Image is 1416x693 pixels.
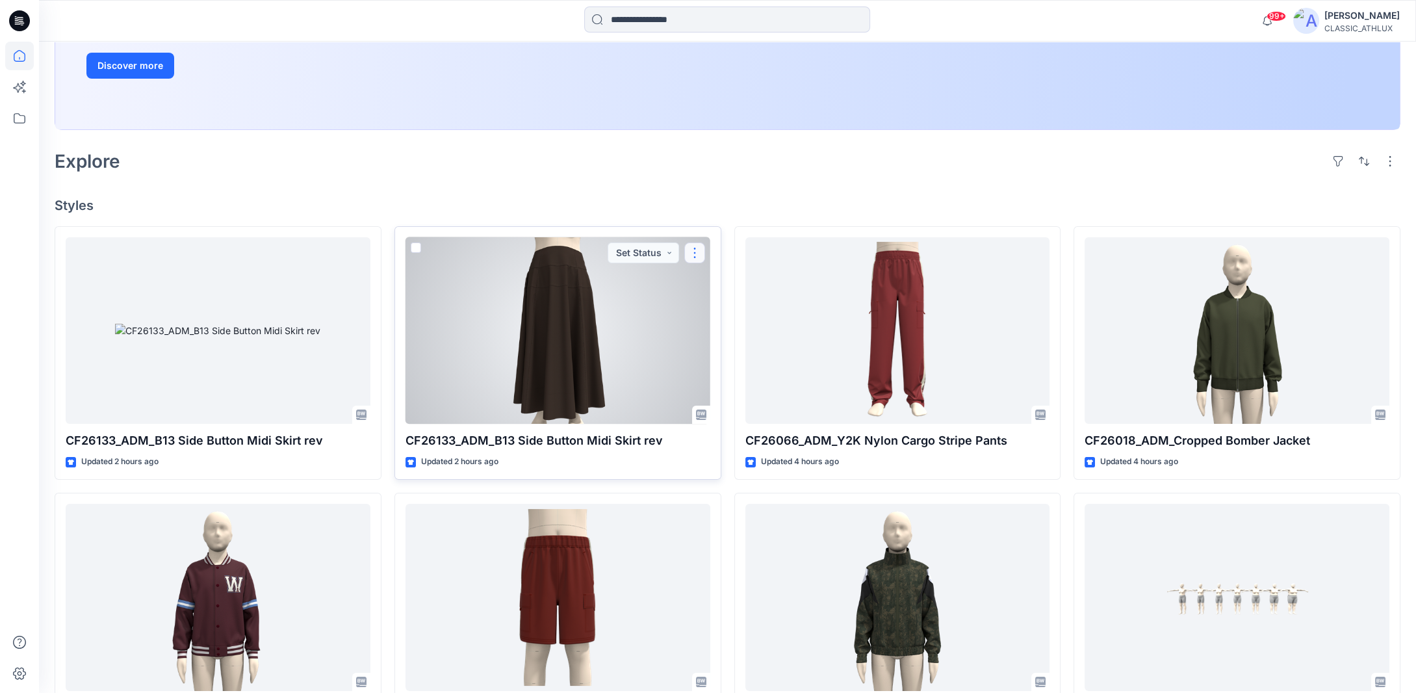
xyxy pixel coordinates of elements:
[86,53,174,79] button: Discover more
[1100,455,1178,469] p: Updated 4 hours ago
[1267,11,1286,21] span: 99+
[66,432,370,450] p: CF26133_ADM_B13 Side Button Midi Skirt rev
[405,237,710,425] a: CF26133_ADM_B13 Side Button Midi Skirt rev
[55,151,120,172] h2: Explore
[81,455,159,469] p: Updated 2 hours ago
[745,237,1050,425] a: CF26066_ADM_Y2K Nylon Cargo Stripe Pants
[745,432,1050,450] p: CF26066_ADM_Y2K Nylon Cargo Stripe Pants
[1085,504,1389,691] a: HQ022430_ATHLETIC WORKS 7IN_BIKE SHORT_Size Set
[1324,8,1400,23] div: [PERSON_NAME]
[761,455,839,469] p: Updated 4 hours ago
[405,504,710,691] a: CF26089_ADM_Y2K_NYLON_CARGO_STRIPE_SHORT
[1085,237,1389,425] a: CF26018_ADM_Cropped Bomber Jacket
[421,455,498,469] p: Updated 2 hours ago
[66,504,370,691] a: CF26019_ADM_Varsity Jacket
[86,53,379,79] a: Discover more
[55,198,1400,213] h4: Styles
[66,237,370,425] a: CF26133_ADM_B13 Side Button Midi Skirt rev
[1293,8,1319,34] img: avatar
[405,432,710,450] p: CF26133_ADM_B13 Side Button Midi Skirt rev
[1324,23,1400,33] div: CLASSIC_ATHLUX
[745,504,1050,691] a: CF26067_ADM_RETRO_NYLON_TRACK_JACKET
[1085,432,1389,450] p: CF26018_ADM_Cropped Bomber Jacket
